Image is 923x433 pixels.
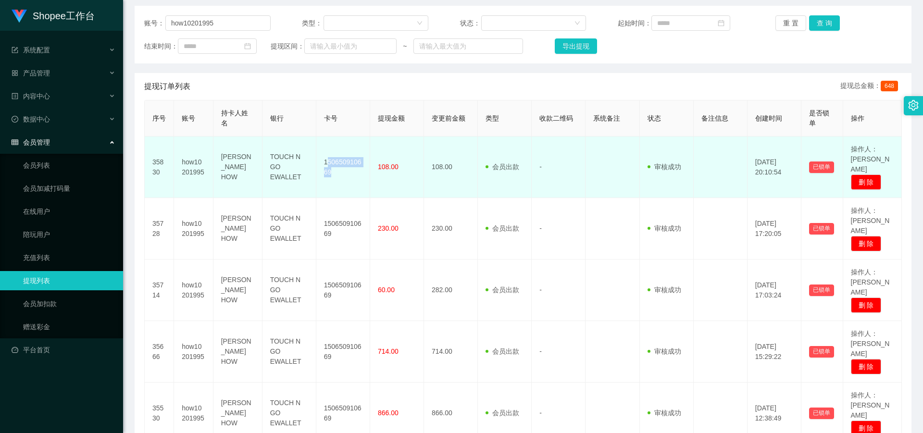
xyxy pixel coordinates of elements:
td: 35666 [145,321,174,383]
span: 操作 [851,114,864,122]
i: 图标: down [417,20,423,27]
span: 变更前金额 [432,114,465,122]
td: 282.00 [424,260,478,321]
span: 审核成功 [648,286,681,294]
td: TOUCH N GO EWALLET [262,321,316,383]
button: 删 除 [851,297,882,313]
i: 图标: check-circle-o [12,116,18,123]
button: 已锁单 [809,223,834,235]
td: how10201995 [174,321,213,383]
span: 账号 [182,114,195,122]
td: 108.00 [424,136,478,198]
span: 会员出款 [486,409,519,417]
td: 150650910669 [316,198,370,260]
span: 收款二维码 [539,114,573,122]
span: 系统备注 [593,114,620,122]
span: 是否锁单 [809,109,829,127]
input: 请输入 [165,15,271,31]
span: 状态： [460,18,482,28]
button: 删 除 [851,236,882,251]
span: 备注信息 [701,114,728,122]
a: 会员加扣款 [23,294,115,313]
td: 150650910669 [316,136,370,198]
a: 会员加减打码量 [23,179,115,198]
i: 图标: calendar [244,43,251,49]
i: 图标: table [12,139,18,146]
a: 充值列表 [23,248,115,267]
span: - [539,163,542,171]
td: 35728 [145,198,174,260]
a: 陪玩用户 [23,225,115,244]
span: 审核成功 [648,163,681,171]
span: 银行 [270,114,284,122]
i: 图标: calendar [718,20,724,26]
span: - [539,286,542,294]
td: [PERSON_NAME] HOW [213,136,262,198]
span: 类型 [486,114,499,122]
td: TOUCH N GO EWALLET [262,260,316,321]
button: 删 除 [851,174,882,190]
span: 230.00 [378,224,399,232]
span: 内容中心 [12,92,50,100]
button: 已锁单 [809,408,834,419]
span: 提现金额 [378,114,405,122]
span: 108.00 [378,163,399,171]
span: 会员出款 [486,224,519,232]
button: 导出提现 [555,38,597,54]
span: 持卡人姓名 [221,109,248,127]
span: 会员出款 [486,286,519,294]
i: 图标: profile [12,93,18,99]
span: 866.00 [378,409,399,417]
input: 请输入最小值为 [304,38,397,54]
td: 150650910669 [316,321,370,383]
span: 创建时间 [755,114,782,122]
span: 会员管理 [12,138,50,146]
td: how10201995 [174,260,213,321]
img: logo.9652507e.png [12,10,27,23]
button: 已锁单 [809,285,834,296]
span: 类型： [302,18,324,28]
span: 审核成功 [648,224,681,232]
span: - [539,347,542,355]
td: TOUCH N GO EWALLET [262,136,316,198]
span: 操作人：[PERSON_NAME] [851,207,890,235]
a: 提现列表 [23,271,115,290]
i: 图标: appstore-o [12,70,18,76]
span: 会员出款 [486,347,519,355]
td: how10201995 [174,136,213,198]
div: 提现总金额： [840,81,902,92]
td: 714.00 [424,321,478,383]
td: [DATE] 17:20:05 [748,198,801,260]
span: 648 [881,81,898,91]
span: 会员出款 [486,163,519,171]
span: 审核成功 [648,347,681,355]
td: [PERSON_NAME] HOW [213,260,262,321]
span: - [539,224,542,232]
span: 提现订单列表 [144,81,190,92]
td: [DATE] 20:10:54 [748,136,801,198]
span: 提现区间： [271,41,304,51]
span: 序号 [152,114,166,122]
td: TOUCH N GO EWALLET [262,198,316,260]
span: 操作人：[PERSON_NAME] [851,391,890,419]
span: 操作人：[PERSON_NAME] [851,145,890,173]
span: 结束时间： [144,41,178,51]
span: - [539,409,542,417]
a: 会员列表 [23,156,115,175]
span: 操作人：[PERSON_NAME] [851,330,890,358]
td: how10201995 [174,198,213,260]
span: 产品管理 [12,69,50,77]
button: 查 询 [809,15,840,31]
i: 图标: setting [908,100,919,111]
span: 账号： [144,18,165,28]
span: 起始时间： [618,18,651,28]
button: 已锁单 [809,346,834,358]
button: 重 置 [775,15,806,31]
i: 图标: form [12,47,18,53]
span: 卡号 [324,114,337,122]
h1: Shopee工作台 [33,0,95,31]
span: 数据中心 [12,115,50,123]
span: 系统配置 [12,46,50,54]
td: [DATE] 17:03:24 [748,260,801,321]
a: Shopee工作台 [12,12,95,19]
